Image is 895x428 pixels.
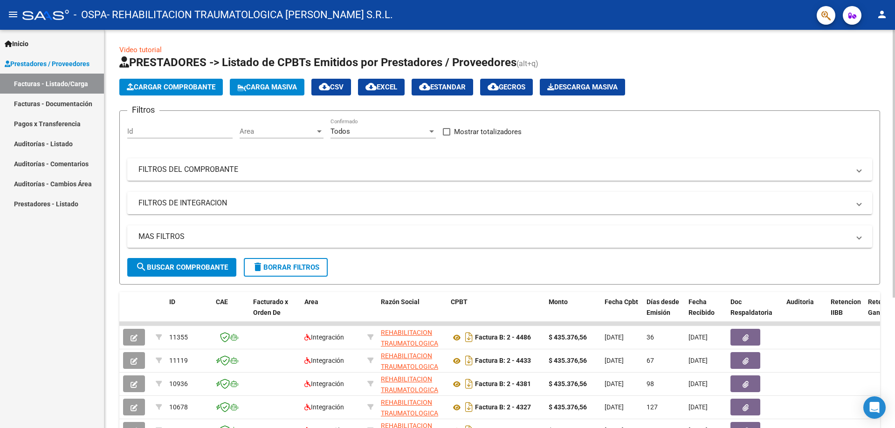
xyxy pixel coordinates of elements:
span: Integración [304,333,344,341]
span: CAE [216,298,228,306]
strong: Factura B: 2 - 4381 [475,380,531,388]
a: Video tutorial [119,46,162,54]
span: Días desde Emisión [647,298,679,316]
span: Carga Masiva [237,83,297,91]
span: 98 [647,380,654,387]
span: PRESTADORES -> Listado de CPBTs Emitidos por Prestadores / Proveedores [119,56,516,69]
span: Gecros [488,83,525,91]
strong: $ 435.376,56 [549,403,587,411]
span: Fecha Recibido [688,298,715,316]
span: Buscar Comprobante [136,263,228,272]
strong: $ 435.376,56 [549,380,587,387]
datatable-header-cell: Facturado x Orden De [249,292,301,333]
span: Estandar [419,83,466,91]
datatable-header-cell: Auditoria [783,292,827,333]
span: Fecha Cpbt [605,298,638,306]
span: Area [240,127,315,136]
datatable-header-cell: CPBT [447,292,545,333]
span: 67 [647,357,654,364]
span: 10936 [169,380,188,387]
button: Buscar Comprobante [127,258,236,277]
mat-icon: delete [252,261,263,272]
button: EXCEL [358,79,405,95]
mat-expansion-panel-header: MAS FILTROS [127,225,872,248]
h3: Filtros [127,103,159,116]
div: 30714155446 [381,374,443,394]
span: [DATE] [688,403,708,411]
mat-expansion-panel-header: FILTROS DE INTEGRACION [127,192,872,214]
datatable-header-cell: CAE [212,292,249,333]
span: Inicio [5,39,28,49]
span: Area [304,298,318,306]
strong: $ 435.376,56 [549,357,587,364]
datatable-header-cell: Area [301,292,364,333]
i: Descargar documento [463,376,475,391]
i: Descargar documento [463,353,475,368]
mat-icon: menu [7,9,19,20]
mat-icon: cloud_download [488,81,499,92]
span: Todos [330,127,350,136]
span: [DATE] [605,380,624,387]
span: [DATE] [688,357,708,364]
span: 11119 [169,357,188,364]
button: Cargar Comprobante [119,79,223,95]
mat-panel-title: FILTROS DE INTEGRACION [138,198,850,208]
span: 127 [647,403,658,411]
span: Razón Social [381,298,420,306]
datatable-header-cell: Fecha Cpbt [601,292,643,333]
div: Open Intercom Messenger [863,396,886,419]
span: Cargar Comprobante [127,83,215,91]
span: Auditoria [786,298,814,306]
i: Descargar documento [463,330,475,345]
i: Descargar documento [463,400,475,414]
span: Descarga Masiva [547,83,618,91]
div: 30714155446 [381,327,443,347]
span: 11355 [169,333,188,341]
span: Monto [549,298,568,306]
span: Retencion IIBB [831,298,861,316]
span: (alt+q) [516,59,538,68]
mat-icon: person [876,9,888,20]
strong: Factura B: 2 - 4433 [475,357,531,365]
span: Facturado x Orden De [253,298,288,316]
span: [DATE] [688,333,708,341]
span: Borrar Filtros [252,263,319,272]
span: [DATE] [688,380,708,387]
strong: Factura B: 2 - 4486 [475,334,531,341]
button: Descarga Masiva [540,79,625,95]
span: [DATE] [605,403,624,411]
strong: Factura B: 2 - 4327 [475,404,531,411]
span: Doc Respaldatoria [730,298,772,316]
span: CSV [319,83,344,91]
span: Prestadores / Proveedores [5,59,89,69]
span: 10678 [169,403,188,411]
datatable-header-cell: Doc Respaldatoria [727,292,783,333]
button: CSV [311,79,351,95]
span: Integración [304,357,344,364]
span: Integración [304,380,344,387]
button: Borrar Filtros [244,258,328,277]
datatable-header-cell: Razón Social [377,292,447,333]
mat-panel-title: MAS FILTROS [138,231,850,242]
button: Estandar [412,79,473,95]
span: REHABILITACION TRAUMATOLOGICA MOYA S.R.L. [381,399,438,428]
span: [DATE] [605,333,624,341]
span: - REHABILITACION TRAUMATOLOGICA [PERSON_NAME] S.R.L. [107,5,393,25]
datatable-header-cell: Fecha Recibido [685,292,727,333]
span: Integración [304,403,344,411]
div: 30714155446 [381,397,443,417]
strong: $ 435.376,56 [549,333,587,341]
datatable-header-cell: Monto [545,292,601,333]
mat-icon: cloud_download [365,81,377,92]
app-download-masive: Descarga masiva de comprobantes (adjuntos) [540,79,625,95]
button: Gecros [480,79,533,95]
span: EXCEL [365,83,397,91]
span: REHABILITACION TRAUMATOLOGICA MOYA S.R.L. [381,375,438,404]
datatable-header-cell: Días desde Emisión [643,292,685,333]
datatable-header-cell: Retencion IIBB [827,292,864,333]
span: 36 [647,333,654,341]
datatable-header-cell: ID [165,292,212,333]
div: 30714155446 [381,351,443,370]
mat-panel-title: FILTROS DEL COMPROBANTE [138,164,850,175]
mat-icon: search [136,261,147,272]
